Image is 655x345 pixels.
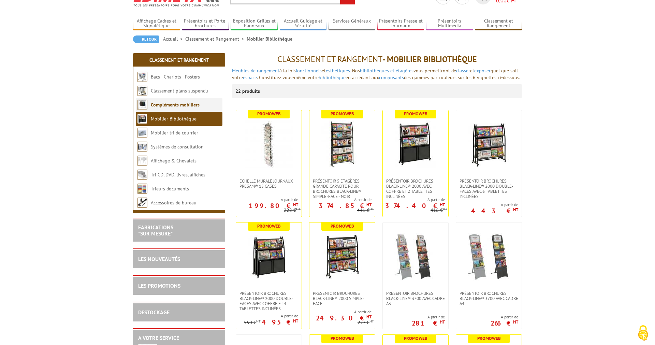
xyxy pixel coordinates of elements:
[383,291,448,306] a: Présentoir brochures Black-Line® 3700 avec cadre A3
[431,208,447,213] p: 416 €
[232,68,279,74] a: Meubles de rangement
[357,208,374,213] p: 441 €
[257,111,281,117] b: Promoweb
[309,309,372,315] span: A partir de
[284,208,301,213] p: 222 €
[151,130,198,136] a: Mobilier tri de courrier
[138,335,220,341] h2: A votre service
[426,18,473,29] a: Présentoirs Multimédia
[412,314,445,320] span: A partir de
[313,178,372,199] span: Présentoir 5 Etagères grande capacité pour brochures Black-Line® simple-face - Noir
[331,111,354,117] b: Promoweb
[346,74,520,81] span: en accédant aux des gammes par couleurs sur les 6 vignettes ci-dessous.
[151,186,189,192] a: Trieurs documents
[137,72,147,82] img: Bacs - Chariots - Posters
[319,204,372,208] p: 374.85 €
[296,206,301,211] sup: HT
[256,319,261,324] sup: HT
[245,120,293,168] img: Echelle murale journaux Presam® 15 cases
[309,291,375,306] a: Présentoir brochures Black-Line® 2000 simple-face
[392,233,439,281] img: Présentoir brochures Black-Line® 3700 avec cadre A3
[386,291,445,306] span: Présentoir brochures Black-Line® 3700 avec cadre A3
[247,35,292,42] li: Mobilier Bibliothèque
[318,233,366,281] img: Présentoir brochures Black-Line® 2000 simple-face
[257,223,281,229] b: Promoweb
[151,158,196,164] a: Affichage & Chevalets
[138,224,173,237] a: FABRICATIONS"Sur Mesure"
[293,318,298,324] sup: HT
[151,172,205,178] a: Tri CD, DVD, livres, affiches
[491,321,518,325] p: 266 €
[279,68,360,74] span: à la fois et . Nos
[635,325,652,342] img: Cookies (fenêtre modale)
[137,198,147,208] img: Accessoires de bureau
[133,35,159,43] a: Retour
[137,170,147,180] img: Tri CD, DVD, livres, affiches
[138,309,170,316] a: DESTOCKAGE
[137,86,147,96] img: Classement plans suspendu
[404,335,427,341] b: Promoweb
[231,18,278,29] a: Exposition Grilles et Panneaux
[249,204,298,208] p: 199.80 €
[235,84,261,98] p: 22 produits
[412,321,445,325] p: 281 €
[236,291,302,311] a: Présentoir brochures Black-Line® 2000 double-faces avec coffre et 4 tablettes inclinées
[456,68,470,74] a: classer
[360,68,413,74] a: bibliothèques et étagères
[182,18,229,29] a: Présentoirs et Porte-brochures
[319,74,346,81] a: bibliothèque
[137,142,147,152] img: Systèmes de consultation
[366,202,372,207] sup: HT
[383,197,445,202] span: A partir de
[475,18,522,29] a: Classement et Rangement
[296,68,322,74] a: fonctionnels
[151,116,196,122] a: Mobilier Bibliothèque
[232,55,522,64] h1: - Mobilier Bibliothèque
[309,197,372,202] span: A partir de
[369,206,374,211] sup: HT
[386,178,445,199] span: Présentoir brochures Black-Line® 2000 avec coffre et 2 tablettes inclinées
[149,57,209,63] a: Classement et Rangement
[137,156,147,166] img: Affichage & Chevalets
[385,204,445,208] p: 374.40 €
[243,74,257,81] a: espace
[513,319,518,325] sup: HT
[471,202,518,207] span: A partir de
[151,200,196,206] a: Accessoires de bureau
[244,320,261,325] p: 550 €
[331,335,354,341] b: Promoweb
[138,256,180,262] a: LES NOUVEAUTÉS
[151,88,208,94] a: Classement plans suspendu
[358,320,374,325] p: 277 €
[262,320,298,324] p: 495 €
[383,178,448,199] a: Présentoir brochures Black-Line® 2000 avec coffre et 2 tablettes inclinées
[440,202,445,207] sup: HT
[316,316,372,320] p: 249.30 €
[245,233,293,281] img: Présentoir brochures Black-Line® 2000 double-faces avec coffre et 4 tablettes inclinées
[513,207,518,213] sup: HT
[460,291,518,306] span: Présentoir brochures Black-Line® 3700 avec cadre A4
[236,178,302,189] a: Echelle murale journaux Presam® 15 cases
[151,144,204,150] a: Systèmes de consultation
[460,178,518,199] span: Présentoir brochures Black-Line® 2000 double-faces avec 6 tablettes inclinées
[377,18,424,29] a: Présentoirs Presse et Journaux
[631,322,655,345] button: Cookies (fenêtre modale)
[137,184,147,194] img: Trieurs documents
[133,18,180,29] a: Affichage Cadres et Signalétique
[137,100,147,110] img: Compléments mobiliers
[366,314,372,320] sup: HT
[137,114,147,124] img: Mobilier Bibliothèque
[151,102,200,108] a: Compléments mobiliers
[236,197,298,202] span: A partir de
[280,18,327,29] a: Accueil Guidage et Sécurité
[293,202,298,207] sup: HT
[151,74,200,80] a: Bacs - Chariots - Posters
[244,313,298,319] span: A partir de
[318,120,366,168] img: Présentoir 5 Etagères grande capacité pour brochures Black-Line® simple-face - Noir
[369,319,374,324] sup: HT
[163,36,185,42] a: Accueil
[465,233,513,281] img: Présentoir brochures Black-Line® 3700 avec cadre A4
[456,178,522,199] a: Présentoir brochures Black-Line® 2000 double-faces avec 6 tablettes inclinées
[232,68,518,81] span: vous permettront de et quel que soit votre . Constituez vous-même votre
[239,178,298,189] span: Echelle murale journaux Presam® 15 cases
